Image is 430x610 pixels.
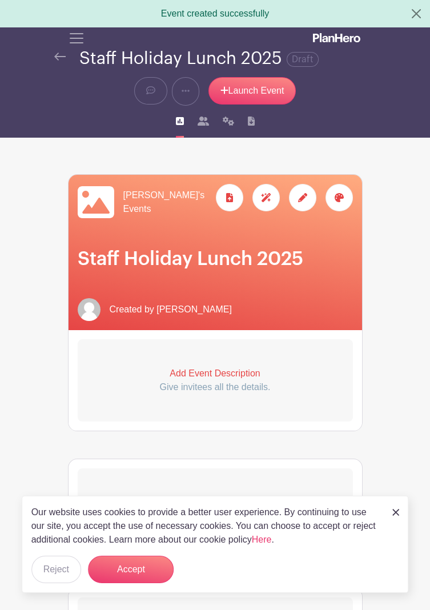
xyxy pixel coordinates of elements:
p: Our website uses cookies to provide a better user experience. By continuing to use our site, you ... [31,505,381,547]
span: Created by [PERSON_NAME] [110,303,232,316]
h1: Staff Holiday Lunch 2025 [78,248,353,271]
div: Staff Holiday Lunch 2025 [79,49,319,68]
p: Add Event Description [78,367,353,380]
a: Launch Event [208,77,296,105]
a: Add Date and Location Set up single or recurring dates for your event. [78,468,353,551]
img: close_button-5f87c8562297e5c2d7936805f587ecaba9071eb48480494691a3f1689db116b3.svg [392,509,399,516]
span: [PERSON_NAME]'s Events [123,188,216,216]
a: [PERSON_NAME]'s Events [78,184,216,220]
p: Give invitees all the details. [78,380,353,394]
img: logo_white-6c42ec7e38ccf1d336a20a19083b03d10ae64f83f12c07503d8b9e83406b4c7d.svg [313,33,360,42]
a: Add Event Description Give invitees all the details. [78,339,353,422]
img: back-arrow-29a5d9b10d5bd6ae65dc969a981735edf675c4d7a1fe02e03b50dbd4ba3cdb55.svg [54,53,66,61]
button: Reject [31,556,81,583]
img: default-ce2991bfa6775e67f084385cd625a349d9dcbb7a52a09fb2fda1e96e2d18dcdb.png [78,298,101,321]
button: Accept [88,556,174,583]
span: Draft [287,52,319,67]
a: Here [252,535,272,544]
button: Toggle navigation [61,27,92,49]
